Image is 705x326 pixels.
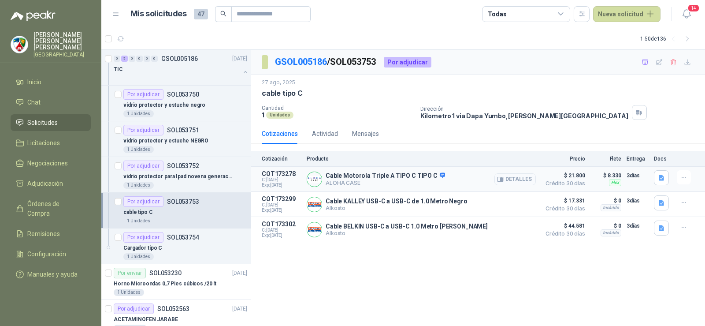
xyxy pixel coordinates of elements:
[161,56,198,62] p: GSOL005186
[123,253,154,260] div: 1 Unidades
[101,157,251,193] a: Por adjudicarSOL053752vidrio protector para Ipad novena generación.1 Unidades
[123,196,163,207] div: Por adjudicar
[123,244,162,252] p: Cargador tipo C
[266,112,293,119] div: Unidades
[11,94,91,111] a: Chat
[262,195,301,202] p: COT173299
[101,229,251,264] a: Por adjudicarSOL053754Cargador tipo C1 Unidades
[27,77,41,87] span: Inicio
[121,56,128,62] div: 5
[123,110,154,117] div: 1 Unidades
[627,221,649,231] p: 3 días
[275,55,377,69] p: / SOL053753
[11,74,91,90] a: Inicio
[262,89,303,98] p: cable tipo C
[312,129,338,139] div: Actividad
[262,105,413,111] p: Cantidad
[27,118,58,127] span: Solicitudes
[33,32,91,50] p: [PERSON_NAME] [PERSON_NAME] [PERSON_NAME]
[275,56,327,67] a: GSOL005186
[123,125,163,135] div: Por adjudicar
[262,177,301,183] span: C: [DATE]
[27,270,78,279] span: Manuales y ayuda
[167,91,199,97] p: SOL053750
[307,197,322,212] img: Company Logo
[123,208,153,217] p: cable tipo C
[232,269,247,277] p: [DATE]
[167,163,199,169] p: SOL053752
[11,195,91,222] a: Órdenes de Compra
[11,175,91,192] a: Adjudicación
[123,89,163,100] div: Por adjudicar
[11,266,91,283] a: Manuales y ayuda
[114,315,178,324] p: ACETAMINOFEN JARABE
[601,204,621,211] div: Incluido
[157,306,189,312] p: SOL052563
[627,170,649,181] p: 3 días
[114,289,144,296] div: 1 Unidades
[101,86,251,121] a: Por adjudicarSOL053750vidrio protector y estuche negro1 Unidades
[27,97,41,107] span: Chat
[262,170,301,177] p: COT173278
[27,179,63,188] span: Adjudicación
[326,230,488,236] p: Alkosto
[136,56,143,62] div: 0
[262,111,264,119] p: 1
[27,229,60,239] span: Remisiones
[609,179,621,186] div: Flex
[114,268,146,278] div: Por enviar
[654,156,672,162] p: Docs
[352,129,379,139] div: Mensajes
[11,246,91,262] a: Configuración
[167,199,199,205] p: SOL053753
[220,11,226,17] span: search
[590,156,621,162] p: Flete
[262,221,301,228] p: COT173302
[11,225,91,242] a: Remisiones
[101,193,251,229] a: Por adjudicarSOL053753cable tipo C1 Unidades
[101,121,251,157] a: Por adjudicarSOL053751vidrio protector y estuche NEGRO1 Unidades
[123,182,154,189] div: 1 Unidades
[326,198,468,205] p: Cable KALLEY USB-C a USB-C de 1.0 Metro Negro
[488,9,506,19] div: Todas
[627,156,649,162] p: Entrega
[11,11,56,21] img: Logo peakr
[11,36,28,53] img: Company Logo
[262,156,301,162] p: Cotización
[101,264,251,300] a: Por enviarSOL053230[DATE] Horno Microondas 0,7 Pies cúbicos /20 lt1 Unidades
[420,106,628,112] p: Dirección
[11,135,91,151] a: Licitaciones
[307,222,322,237] img: Company Logo
[232,55,247,63] p: [DATE]
[130,7,187,20] h1: Mis solicitudes
[262,233,301,238] span: Exp: [DATE]
[593,6,660,22] button: Nueva solicitud
[601,229,621,236] div: Incluido
[384,57,431,67] div: Por adjudicar
[687,4,700,12] span: 14
[194,9,208,19] span: 47
[262,129,298,139] div: Cotizaciones
[27,199,82,218] span: Órdenes de Compra
[420,112,628,120] p: Kilometro 1 via Dapa Yumbo , [PERSON_NAME][GEOGRAPHIC_DATA]
[326,180,445,186] p: ALOHA CASE
[307,172,322,187] img: Company Logo
[679,6,694,22] button: 14
[262,183,301,188] span: Exp: [DATE]
[307,156,536,162] p: Producto
[129,56,135,62] div: 0
[262,208,301,213] span: Exp: [DATE]
[262,79,295,87] p: 27 ago, 2025
[640,32,694,46] div: 1 - 50 de 136
[27,158,68,168] span: Negociaciones
[123,217,154,225] div: 1 Unidades
[114,53,249,82] a: 0 5 0 0 0 0 GSOL005186[DATE] TIC
[123,161,163,171] div: Por adjudicar
[144,56,150,62] div: 0
[123,172,233,181] p: vidrio protector para Ipad novena generación.
[326,223,488,230] p: Cable BELKIN USB-C a USB-C 1.0 Metro [PERSON_NAME]
[149,270,182,276] p: SOL053230
[326,172,445,180] p: Cable Motorola Triple A TIPO C TIPO C
[627,195,649,206] p: 3 días
[151,56,158,62] div: 0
